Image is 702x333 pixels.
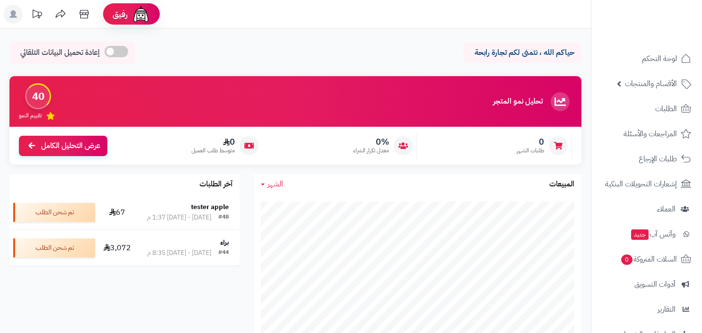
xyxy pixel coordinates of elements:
[218,248,229,258] div: #44
[470,47,574,58] p: حياكم الله ، نتمنى لكم تجارة رابحة
[220,237,229,247] strong: براء
[630,228,676,241] span: وآتس آب
[493,97,543,106] h3: تحليل نمو المتجر
[517,147,544,155] span: طلبات الشهر
[625,77,677,90] span: الأقسام والمنتجات
[99,230,136,265] td: 3,072
[657,202,676,216] span: العملاء
[25,5,49,26] a: تحديثات المنصة
[147,248,211,258] div: [DATE] - [DATE] 8:35 م
[639,152,677,166] span: طلبات الإرجاع
[147,213,211,222] div: [DATE] - [DATE] 1:37 م
[13,238,95,257] div: تم شحن الطلب
[621,254,633,265] span: 0
[261,179,283,190] a: الشهر
[597,248,696,271] a: السلات المتروكة0
[19,136,107,156] a: عرض التحليل الكامل
[20,47,100,58] span: إعادة تحميل البيانات التلقائي
[605,177,677,191] span: إشعارات التحويلات البنكية
[624,127,677,140] span: المراجعات والأسئلة
[597,298,696,321] a: التقارير
[517,137,544,147] span: 0
[41,140,100,151] span: عرض التحليل الكامل
[597,198,696,220] a: العملاء
[597,223,696,245] a: وآتس آبجديد
[597,148,696,170] a: طلبات الإرجاع
[549,180,574,189] h3: المبيعات
[620,253,677,266] span: السلات المتروكة
[658,303,676,316] span: التقارير
[99,195,136,230] td: 67
[634,278,676,291] span: أدوات التسويق
[131,5,150,24] img: ai-face.png
[191,202,229,212] strong: tester apple
[113,9,128,20] span: رفيق
[19,112,42,120] span: تقييم النمو
[597,273,696,296] a: أدوات التسويق
[597,173,696,195] a: إشعارات التحويلات البنكية
[631,229,649,240] span: جديد
[191,147,235,155] span: متوسط طلب العميل
[655,102,677,115] span: الطلبات
[597,123,696,145] a: المراجعات والأسئلة
[268,178,283,190] span: الشهر
[597,97,696,120] a: الطلبات
[191,137,235,147] span: 0
[13,203,95,222] div: تم شحن الطلب
[597,47,696,70] a: لوحة التحكم
[353,137,389,147] span: 0%
[353,147,389,155] span: معدل تكرار الشراء
[642,52,677,65] span: لوحة التحكم
[218,213,229,222] div: #48
[199,180,233,189] h3: آخر الطلبات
